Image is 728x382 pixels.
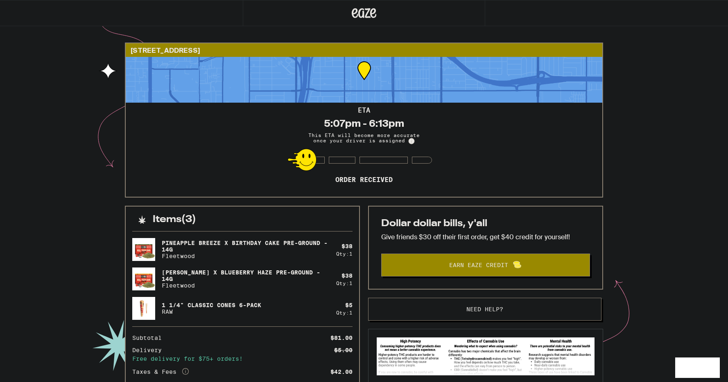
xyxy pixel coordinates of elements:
[675,357,720,378] iframe: Opens a widget where you can find more information
[368,298,601,321] button: Need help?
[336,251,353,256] div: Qty: 1
[341,272,353,279] div: $ 38
[334,347,353,353] div: $5.00
[132,297,155,320] img: RAW - 1 1/4" Classic Cones 6-Pack
[303,133,425,144] span: This ETA will become more accurate once your driver is assigned
[358,107,370,114] h2: ETA
[330,369,353,375] div: $42.00
[345,302,353,308] div: $ 5
[132,368,189,375] div: Taxes & Fees
[377,337,595,375] img: SB 540 Brochure preview
[132,238,155,261] img: Fleetwood - Pineapple Breeze x Birthday Cake Pre-Ground - 14g
[162,282,330,289] p: Fleetwood
[132,347,167,353] div: Delivery
[381,219,590,229] h2: Dollar dollar bills, y'all
[381,254,590,276] button: Earn Eaze Credit
[132,267,155,290] img: Fleetwood - Jack Herer x Blueberry Haze Pre-Ground - 14g
[162,308,261,315] p: RAW
[449,262,508,268] span: Earn Eaze Credit
[132,335,167,341] div: Subtotal
[132,356,353,362] div: Free delivery for $75+ orders!
[162,253,330,259] p: Fleetwood
[126,43,602,57] div: [STREET_ADDRESS]
[336,310,353,315] div: Qty: 1
[162,240,330,253] p: Pineapple Breeze x Birthday Cake Pre-Ground - 14g
[336,281,353,286] div: Qty: 1
[324,118,404,129] div: 5:07pm - 6:13pm
[330,335,353,341] div: $81.00
[335,176,393,184] p: Order received
[381,233,590,241] p: Give friends $30 off their first order, get $40 credit for yourself!
[162,302,261,308] p: 1 1/4" Classic Cones 6-Pack
[162,269,330,282] p: [PERSON_NAME] x Blueberry Haze Pre-Ground - 14g
[466,306,503,312] span: Need help?
[341,243,353,249] div: $ 38
[153,215,196,225] h2: Items ( 3 )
